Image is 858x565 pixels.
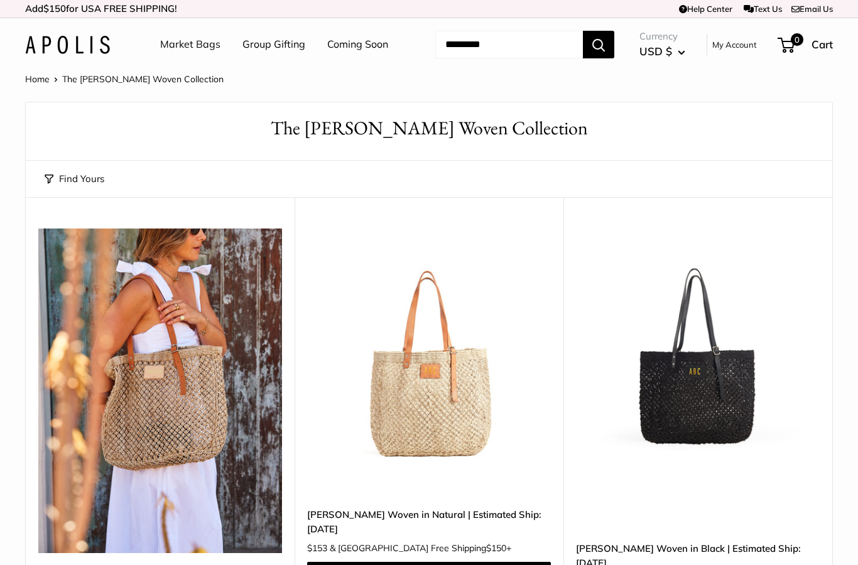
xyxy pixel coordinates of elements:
[791,4,833,14] a: Email Us
[583,31,614,58] button: Search
[307,229,551,472] img: Mercado Woven in Natural | Estimated Ship: Oct. 19th
[242,35,305,54] a: Group Gifting
[327,35,388,54] a: Coming Soon
[160,35,220,54] a: Market Bags
[576,229,820,472] img: Mercado Woven in Black | Estimated Ship: Oct. 19th
[330,544,511,552] span: & [GEOGRAPHIC_DATA] Free Shipping +
[25,73,50,85] a: Home
[45,170,104,188] button: Find Yours
[486,542,506,554] span: $150
[791,33,803,46] span: 0
[62,73,224,85] span: The [PERSON_NAME] Woven Collection
[43,3,66,14] span: $150
[307,507,551,537] a: [PERSON_NAME] Woven in Natural | Estimated Ship: [DATE]
[712,37,757,52] a: My Account
[45,115,813,142] h1: The [PERSON_NAME] Woven Collection
[639,28,685,45] span: Currency
[435,31,583,58] input: Search...
[639,41,685,62] button: USD $
[576,229,820,472] a: Mercado Woven in Black | Estimated Ship: Oct. 19thMercado Woven in Black | Estimated Ship: Oct. 19th
[307,542,327,554] span: $153
[779,35,833,55] a: 0 Cart
[25,71,224,87] nav: Breadcrumb
[38,229,282,553] img: Mercado Woven — Handwoven from 100% golden jute by artisan women taking over 20 hours to craft.
[25,36,110,54] img: Apolis
[812,38,833,51] span: Cart
[307,229,551,472] a: Mercado Woven in Natural | Estimated Ship: Oct. 19thMercado Woven in Natural | Estimated Ship: Oc...
[679,4,732,14] a: Help Center
[744,4,782,14] a: Text Us
[639,45,672,58] span: USD $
